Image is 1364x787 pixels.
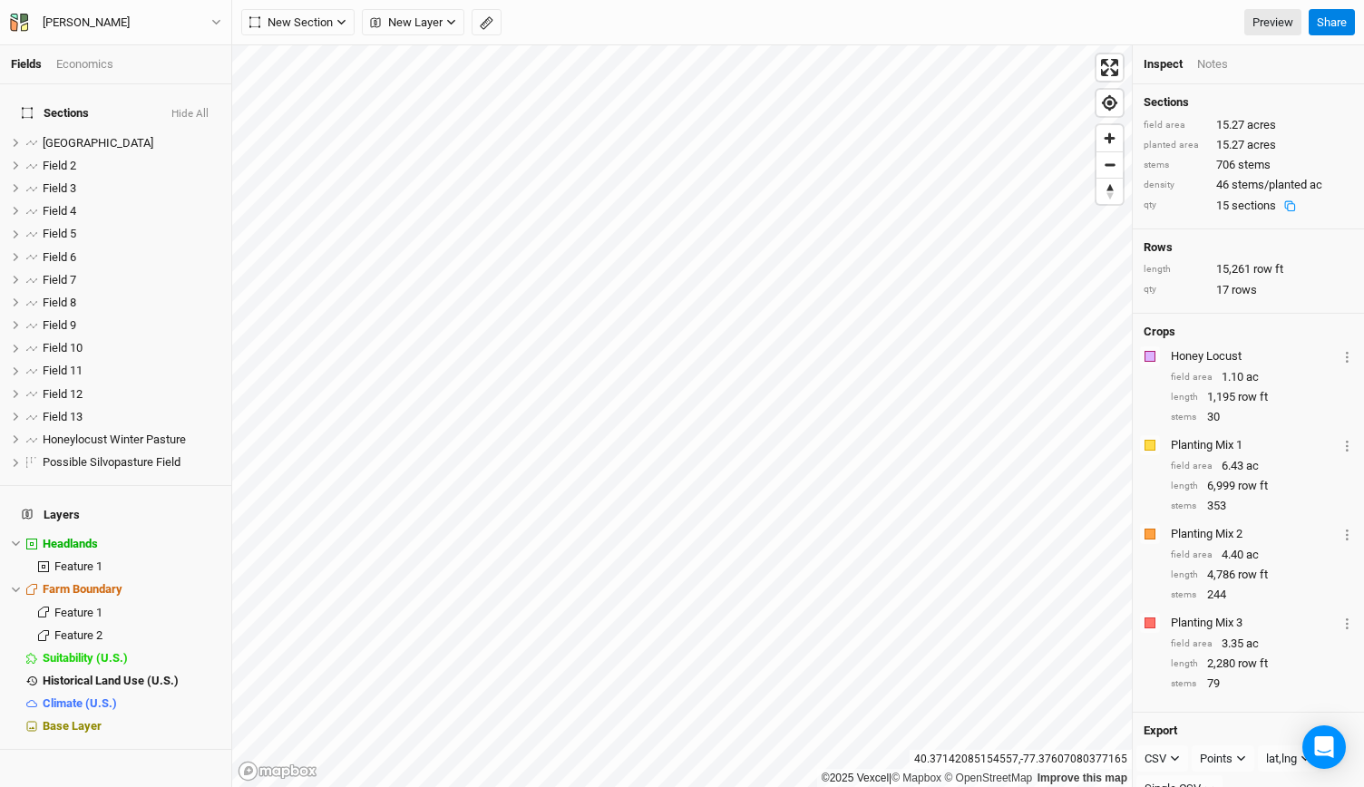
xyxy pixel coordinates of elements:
[1232,282,1257,298] span: rows
[1144,157,1353,173] div: 706
[1144,325,1175,339] h4: Crops
[1171,348,1338,364] div: Honey Locust
[1096,54,1123,81] button: Enter fullscreen
[822,772,889,784] a: ©2025 Vexcel
[1246,547,1259,563] span: ac
[54,628,102,642] span: Feature 2
[1096,178,1123,204] button: Reset bearing to north
[1258,745,1319,772] button: lat,lng
[43,696,117,710] span: Climate (U.S.)
[1238,389,1268,405] span: row ft
[1171,615,1338,631] div: Planting Mix 3
[1171,389,1353,405] div: 1,195
[1096,125,1123,151] button: Zoom in
[43,181,220,196] div: Field 3
[43,318,220,333] div: Field 9
[1171,568,1198,582] div: length
[43,364,220,378] div: Field 11
[43,250,220,265] div: Field 6
[1171,567,1353,583] div: 4,786
[43,719,220,734] div: Base Layer
[1144,119,1207,132] div: field area
[1144,139,1207,152] div: planted area
[43,387,83,401] span: Field 12
[891,772,941,784] a: Mapbox
[170,108,209,121] button: Hide All
[1171,587,1353,603] div: 244
[43,341,220,355] div: Field 10
[43,227,76,240] span: Field 5
[43,159,220,173] div: Field 2
[43,159,76,172] span: Field 2
[1238,157,1271,173] span: stems
[1247,137,1276,153] span: acres
[1238,478,1268,494] span: row ft
[9,13,222,33] button: [PERSON_NAME]
[1341,612,1353,633] button: Crop Usage
[1246,369,1259,385] span: ac
[1200,750,1232,768] div: Points
[43,341,83,355] span: Field 10
[1144,56,1183,73] div: Inspect
[1096,90,1123,116] button: Find my location
[1238,567,1268,583] span: row ft
[1171,675,1353,692] div: 79
[1171,588,1198,602] div: stems
[43,14,130,32] div: [PERSON_NAME]
[1144,117,1353,133] div: 15.27
[43,582,122,596] span: Farm Boundary
[43,181,76,195] span: Field 3
[43,674,179,687] span: Historical Land Use (U.S.)
[1171,636,1353,652] div: 3.35
[1144,137,1353,153] div: 15.27
[43,296,220,310] div: Field 8
[1197,56,1228,73] div: Notes
[1096,179,1123,204] span: Reset bearing to north
[43,296,76,309] span: Field 8
[43,136,153,150] span: [GEOGRAPHIC_DATA]
[43,674,220,688] div: Historical Land Use (U.S.)
[43,227,220,241] div: Field 5
[43,455,220,470] div: Possible Silvopasture Field
[249,14,333,32] span: New Section
[1238,656,1268,672] span: row ft
[1171,657,1198,671] div: length
[1171,369,1353,385] div: 1.10
[370,14,443,32] span: New Layer
[1247,117,1276,133] span: acres
[1144,282,1353,298] div: 17
[241,9,355,36] button: New Section
[1171,637,1213,651] div: field area
[54,559,102,573] span: Feature 1
[910,750,1132,769] div: 40.37142085154557 , -77.37607080377165
[43,455,180,469] span: Possible Silvopasture Field
[1038,772,1127,784] a: Improve this map
[822,769,1127,787] div: |
[472,9,502,36] button: Shortcut: M
[1171,500,1198,513] div: stems
[1246,458,1259,474] span: ac
[1302,725,1346,769] div: Open Intercom Messenger
[43,651,128,665] span: Suitability (U.S.)
[1253,261,1283,277] span: row ft
[56,56,113,73] div: Economics
[1192,745,1254,772] button: Points
[1266,750,1297,768] div: lat,lng
[1171,458,1353,474] div: 6.43
[43,387,220,402] div: Field 12
[1144,95,1353,110] h4: Sections
[43,136,220,151] div: Cow Lane
[238,761,317,782] a: Mapbox logo
[1309,9,1355,36] button: Share
[1341,523,1353,544] button: Crop Usage
[1232,199,1276,212] span: sections
[54,559,220,574] div: Feature 1
[1136,745,1188,772] button: CSV
[1171,549,1213,562] div: field area
[11,497,220,533] h4: Layers
[43,364,83,377] span: Field 11
[43,273,76,287] span: Field 7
